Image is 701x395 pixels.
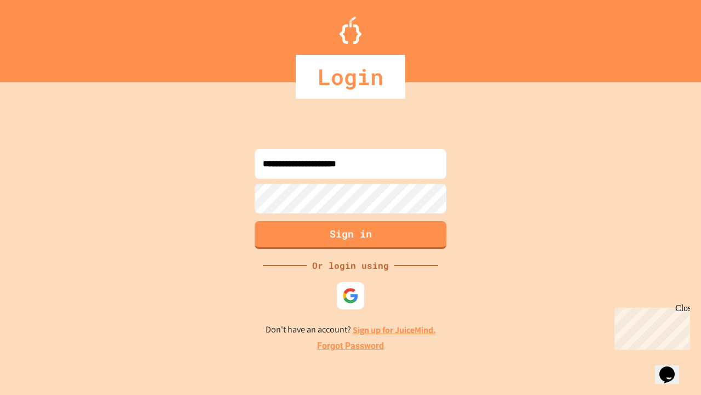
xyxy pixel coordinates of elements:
button: Sign in [255,221,446,249]
a: Sign up for JuiceMind. [353,324,436,336]
iframe: chat widget [610,303,690,350]
div: Chat with us now!Close [4,4,76,70]
p: Don't have an account? [266,323,436,337]
a: Forgot Password [317,340,384,353]
div: Or login using [307,259,394,272]
div: Login [296,55,405,99]
img: Logo.svg [340,16,361,44]
iframe: chat widget [655,351,690,384]
img: google-icon.svg [342,287,359,304]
